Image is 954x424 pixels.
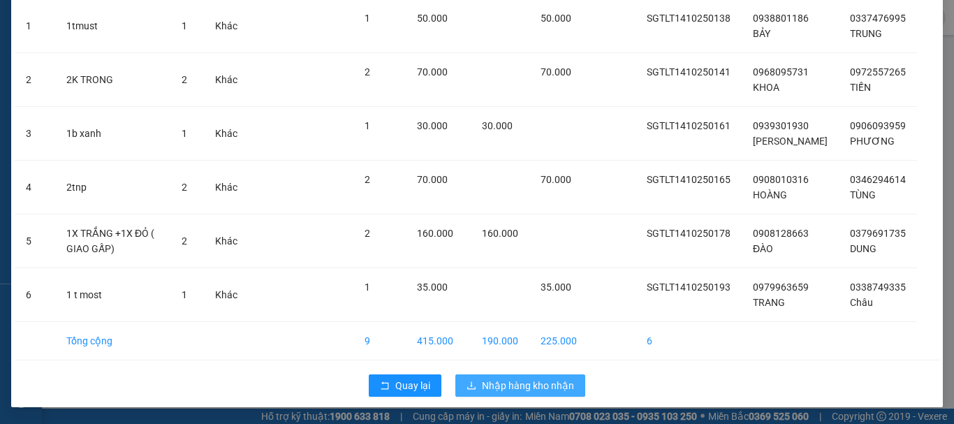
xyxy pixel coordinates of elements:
span: 70.000 [417,66,448,78]
span: Châu [850,297,873,308]
span: SGTLT1410250193 [647,282,731,293]
span: Quay lại [395,378,430,393]
span: 2 [365,66,370,78]
td: 4 [15,161,55,214]
td: Tổng cộng [55,322,170,360]
td: 1b xanh [55,107,170,161]
span: 70.000 [541,174,571,185]
td: 3 [15,107,55,161]
td: 415.000 [406,322,471,360]
td: Khác [204,53,249,107]
span: 2 [182,182,187,193]
span: TRUNG [850,28,882,39]
span: 50.000 [541,13,571,24]
span: KHOA [753,82,779,93]
span: [PERSON_NAME] [753,136,828,147]
td: 1X TRẮNG +1X ĐỎ ( GIAO GẤP) [55,214,170,268]
span: SGTLT1410250138 [647,13,731,24]
span: HOÀNG [753,189,787,200]
span: 2 [182,235,187,247]
span: 0938801186 [753,13,809,24]
span: PHƯƠNG [850,136,895,147]
span: 2 [182,74,187,85]
span: 70.000 [417,174,448,185]
td: 2tnp [55,161,170,214]
button: downloadNhập hàng kho nhận [455,374,585,397]
td: 9 [353,322,406,360]
span: 30.000 [417,120,448,131]
td: 6 [636,322,742,360]
span: 30.000 [482,120,513,131]
span: ĐÀO [753,243,773,254]
button: rollbackQuay lại [369,374,441,397]
span: 1 [182,289,187,300]
td: Khác [204,161,249,214]
span: 0379691735 [850,228,906,239]
td: 6 [15,268,55,322]
td: Khác [204,214,249,268]
span: TIẾN [850,82,871,93]
span: 0968095731 [753,66,809,78]
span: BẢY [753,28,770,39]
span: 0346294614 [850,174,906,185]
span: 1 [365,120,370,131]
td: 225.000 [529,322,588,360]
span: TRANG [753,297,785,308]
span: DUNG [850,243,876,254]
td: 2K TRONG [55,53,170,107]
span: 2 [365,228,370,239]
td: Khác [204,107,249,161]
td: 190.000 [471,322,529,360]
span: 1 [182,128,187,139]
td: 5 [15,214,55,268]
span: 50.000 [417,13,448,24]
span: 1 [365,282,370,293]
span: 0338749335 [850,282,906,293]
span: SGTLT1410250178 [647,228,731,239]
span: SGTLT1410250141 [647,66,731,78]
span: SGTLT1410250165 [647,174,731,185]
span: rollback [380,381,390,392]
span: 0337476995 [850,13,906,24]
span: 0972557265 [850,66,906,78]
span: 160.000 [417,228,453,239]
span: 35.000 [541,282,571,293]
span: 1 [182,20,187,31]
span: 1 [365,13,370,24]
span: 160.000 [482,228,518,239]
span: 0979963659 [753,282,809,293]
span: download [467,381,476,392]
td: Khác [204,268,249,322]
span: TÙNG [850,189,876,200]
span: 0908128663 [753,228,809,239]
span: 0908010316 [753,174,809,185]
span: SGTLT1410250161 [647,120,731,131]
td: 1 t most [55,268,170,322]
span: 0906093959 [850,120,906,131]
span: Nhập hàng kho nhận [482,378,574,393]
span: 35.000 [417,282,448,293]
span: 70.000 [541,66,571,78]
span: 0939301930 [753,120,809,131]
td: 2 [15,53,55,107]
span: 2 [365,174,370,185]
